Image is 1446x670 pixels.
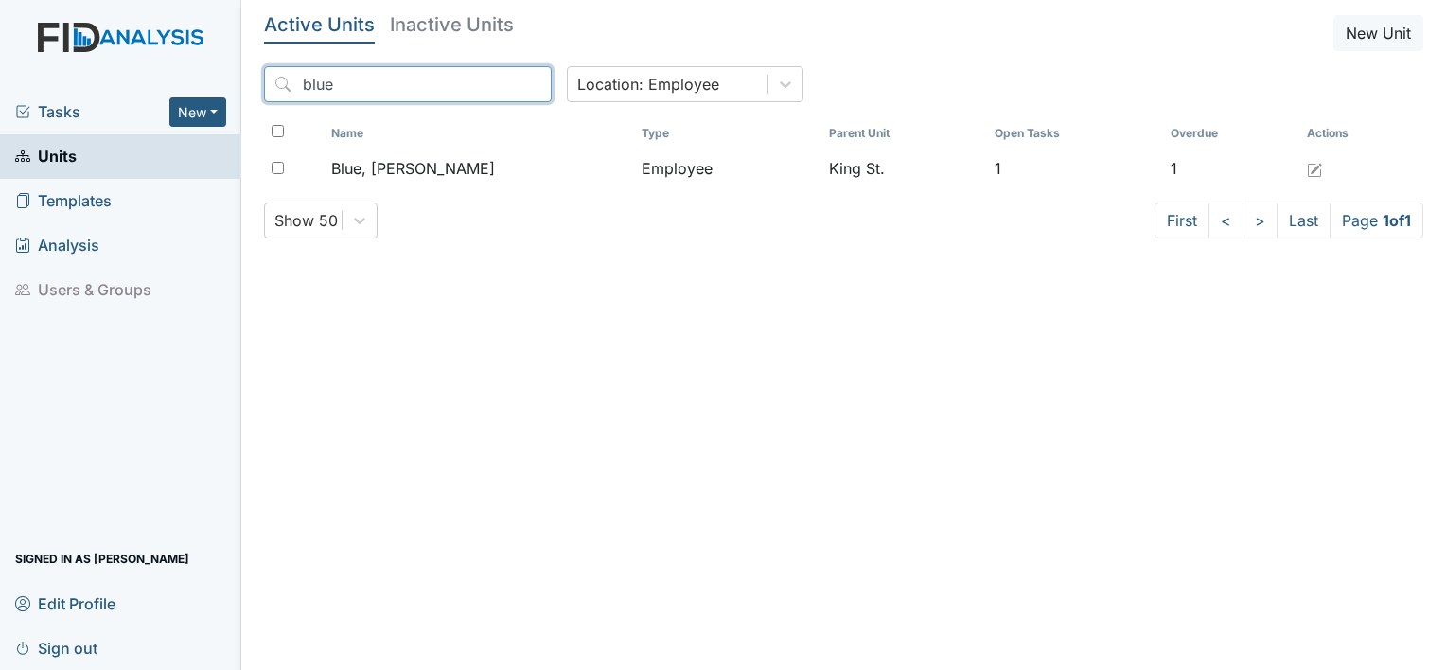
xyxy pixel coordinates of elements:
th: Actions [1299,117,1394,150]
div: Location: Employee [577,73,719,96]
a: Tasks [15,100,169,123]
th: Toggle SortBy [821,117,987,150]
span: Analysis [15,231,99,260]
span: Templates [15,186,112,216]
th: Toggle SortBy [1163,117,1299,150]
button: New Unit [1333,15,1423,51]
a: First [1155,203,1209,238]
div: Show 50 [274,209,338,232]
strong: 1 of 1 [1383,211,1411,230]
th: Toggle SortBy [324,117,634,150]
td: King St. [821,150,987,187]
td: 1 [1163,150,1299,187]
input: Search... [264,66,552,102]
h5: Active Units [264,15,375,34]
span: Page [1330,203,1423,238]
a: Edit [1307,157,1322,180]
span: Edit Profile [15,589,115,618]
button: New [169,97,226,127]
span: Blue, [PERSON_NAME] [331,157,495,180]
td: 1 [987,150,1163,187]
th: Toggle SortBy [987,117,1163,150]
h5: Inactive Units [390,15,514,34]
td: Employee [634,150,822,187]
span: Signed in as [PERSON_NAME] [15,544,189,573]
span: Units [15,142,77,171]
input: Toggle All Rows Selected [272,125,284,137]
th: Toggle SortBy [634,117,822,150]
a: > [1243,203,1278,238]
span: Sign out [15,633,97,662]
nav: task-pagination [1155,203,1423,238]
a: Last [1277,203,1331,238]
a: < [1208,203,1243,238]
